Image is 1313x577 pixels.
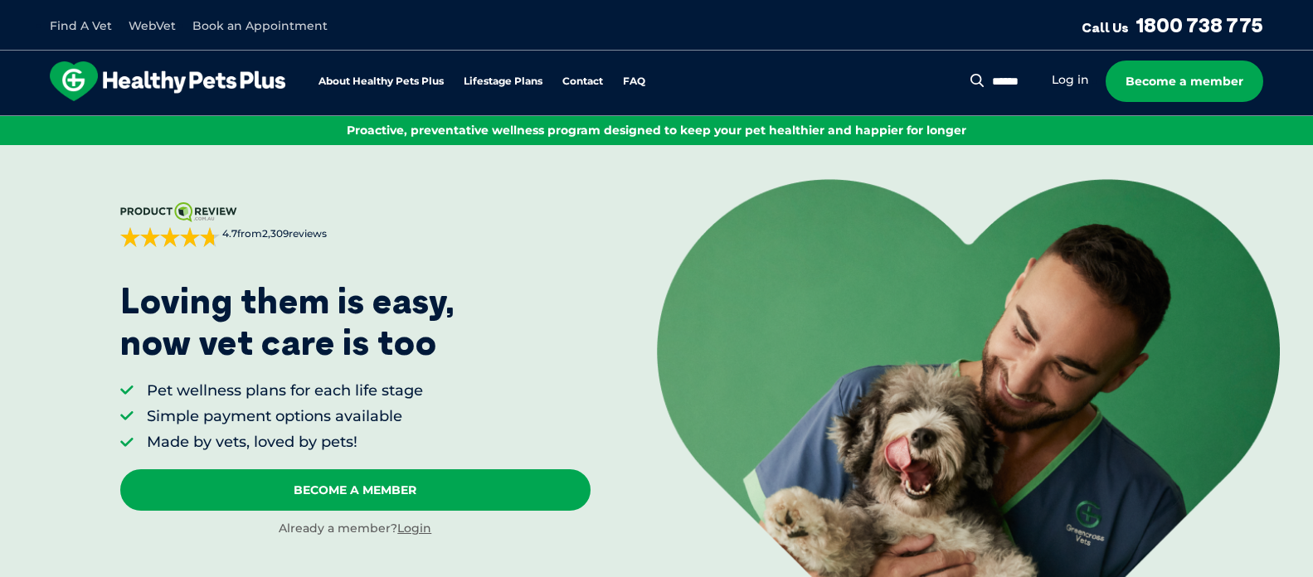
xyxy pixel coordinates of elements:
[147,381,423,401] li: Pet wellness plans for each life stage
[222,227,237,240] strong: 4.7
[397,521,431,536] a: Login
[120,202,591,247] a: 4.7from2,309reviews
[262,227,327,240] span: 2,309 reviews
[120,227,220,247] div: 4.7 out of 5 stars
[220,227,327,241] span: from
[120,521,591,537] div: Already a member?
[147,406,423,427] li: Simple payment options available
[147,432,423,453] li: Made by vets, loved by pets!
[120,280,455,364] p: Loving them is easy, now vet care is too
[120,469,591,511] a: Become A Member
